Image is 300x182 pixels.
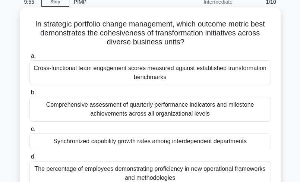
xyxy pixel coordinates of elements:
div: Cross-functional team engagement scores measured against established transformation benchmarks [29,60,271,85]
span: c. [31,126,35,132]
div: Comprehensive assessment of quarterly performance indicators and milestone achievements across al... [29,97,271,122]
div: Synchronized capability growth rates among interdependent departments [29,134,271,149]
span: d. [31,153,36,160]
span: b. [31,89,36,95]
h5: In strategic portfolio change management, which outcome metric best demonstrates the cohesiveness... [29,19,272,47]
span: a. [31,53,36,59]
